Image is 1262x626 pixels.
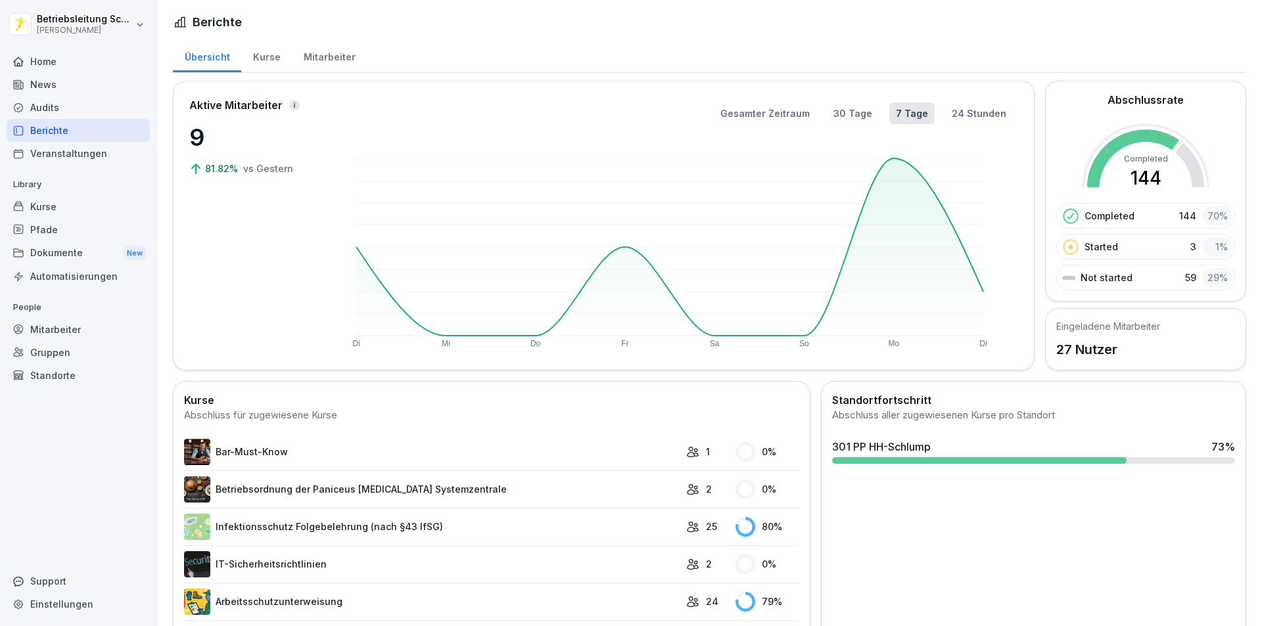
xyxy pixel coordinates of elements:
a: Kurse [7,195,150,218]
p: 27 Nutzer [1056,340,1160,359]
a: Automatisierungen [7,265,150,288]
h2: Abschlussrate [1108,92,1184,108]
p: [PERSON_NAME] [37,26,133,35]
p: 25 [706,520,717,533]
a: Betriebsordnung der Paniceus [MEDICAL_DATA] Systemzentrale [184,476,680,503]
text: So [799,339,809,348]
h5: Eingeladene Mitarbeiter [1056,319,1160,333]
p: Aktive Mitarbeiter [189,97,283,113]
a: Bar-Must-Know [184,439,680,465]
text: Do [530,339,541,348]
div: Abschluss für zugewiesene Kurse [184,408,799,423]
button: Gesamter Zeitraum [714,102,816,124]
img: msj3dytn6rmugecro9tfk5p0.png [184,551,210,577]
p: 24 [706,594,718,608]
h2: Kurse [184,392,799,408]
img: erelp9ks1mghlbfzfpgfvnw0.png [184,476,210,503]
text: Di [979,339,987,348]
p: 81.82% [205,162,241,175]
p: 2 [706,557,712,571]
button: 30 Tage [827,102,879,124]
div: 301 PP HH-Schlump [832,439,931,455]
img: bgsrfyvhdm6180ponve2jajk.png [184,589,210,615]
a: Berichte [7,119,150,142]
div: 70 % [1203,206,1232,225]
div: 0 % [736,442,799,462]
text: Di [352,339,360,348]
a: Home [7,50,150,73]
p: Betriebsleitung Schlump [37,14,133,25]
div: 0 % [736,554,799,574]
p: 2 [706,482,712,496]
text: Mi [442,339,450,348]
p: 9 [189,120,321,155]
h2: Standortfortschritt [832,392,1235,408]
p: Completed [1085,209,1134,223]
p: Library [7,174,150,195]
p: 144 [1179,209,1196,223]
p: Not started [1081,271,1133,284]
p: 1 [706,445,710,458]
div: 0 % [736,480,799,499]
text: Mo [888,339,899,348]
a: IT-Sicherheitsrichtlinien [184,551,680,577]
button: 7 Tage [889,102,935,124]
text: Fr [621,339,628,348]
div: 73 % [1211,439,1235,455]
a: Kurse [241,39,292,72]
div: Abschluss aller zugewiesenen Kurse pro Standort [832,408,1235,423]
button: 24 Stunden [945,102,1013,124]
a: Audits [7,96,150,119]
a: DokumenteNew [7,241,150,265]
a: Gruppen [7,341,150,364]
a: News [7,73,150,96]
a: 301 PP HH-Schlump73% [827,434,1240,469]
div: Dokumente [7,241,150,265]
p: 3 [1190,240,1196,254]
a: Standorte [7,364,150,387]
div: 29 % [1203,268,1232,287]
h1: Berichte [193,13,242,31]
a: Veranstaltungen [7,142,150,165]
a: Arbeitsschutzunterweisung [184,589,680,615]
a: Pfade [7,218,150,241]
div: New [124,246,146,261]
div: 80 % [736,517,799,537]
p: People [7,297,150,318]
p: Started [1085,240,1118,254]
div: Support [7,570,150,592]
p: 59 [1185,271,1196,284]
text: Sa [710,339,720,348]
a: Infektionsschutz Folgebelehrung (nach §43 IfSG) [184,514,680,540]
a: Einstellungen [7,592,150,615]
a: Übersicht [173,39,241,72]
img: tgff07aey9ahi6f4hltuk21p.png [184,514,210,540]
div: 79 % [736,592,799,612]
a: Mitarbeiter [292,39,367,72]
p: vs Gestern [243,162,293,175]
img: avw4yih0pjczq94wjribdn74.png [184,439,210,465]
div: 1 % [1203,237,1232,256]
a: Mitarbeiter [7,318,150,341]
